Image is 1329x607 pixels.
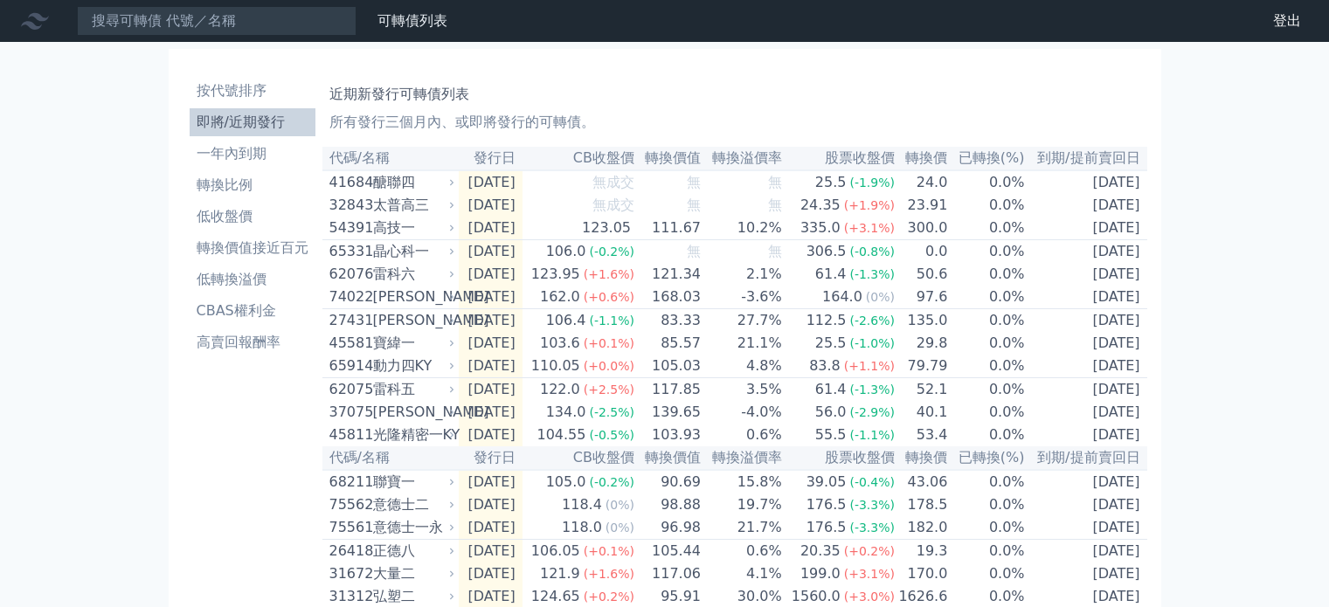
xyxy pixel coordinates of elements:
[1026,355,1147,378] td: [DATE]
[896,309,948,333] td: 135.0
[635,562,702,585] td: 117.06
[702,540,783,563] td: 0.6%
[528,586,584,607] div: 124.65
[866,290,895,304] span: (0%)
[803,241,850,262] div: 306.5
[702,309,783,333] td: 27.7%
[459,332,523,355] td: [DATE]
[812,333,850,354] div: 25.5
[329,424,369,445] div: 45811
[687,243,701,259] span: 無
[373,195,452,216] div: 太普高三
[329,541,369,562] div: 26418
[459,446,523,470] th: 發行日
[373,541,452,562] div: 正德八
[797,195,844,216] div: 24.35
[849,521,895,535] span: (-3.3%)
[783,446,896,470] th: 股票收盤價
[373,517,452,538] div: 意德士一永
[896,263,948,286] td: 50.6
[523,446,635,470] th: CB收盤價
[896,286,948,309] td: 97.6
[896,540,948,563] td: 19.3
[948,424,1025,446] td: 0.0%
[635,355,702,378] td: 105.03
[1026,332,1147,355] td: [DATE]
[812,379,850,400] div: 61.4
[1026,470,1147,493] td: [DATE]
[849,336,895,350] span: (-1.0%)
[896,217,948,240] td: 300.0
[190,332,315,353] li: 高賣回報酬率
[459,309,523,333] td: [DATE]
[635,309,702,333] td: 83.33
[948,332,1025,355] td: 0.0%
[702,355,783,378] td: 4.8%
[948,493,1025,516] td: 0.0%
[459,194,523,217] td: [DATE]
[849,176,895,190] span: (-1.9%)
[948,355,1025,378] td: 0.0%
[849,405,895,419] span: (-2.9%)
[1026,286,1147,309] td: [DATE]
[459,147,523,170] th: 發行日
[948,309,1025,333] td: 0.0%
[528,355,584,376] div: 110.05
[322,446,459,470] th: 代碼/名稱
[1026,309,1147,333] td: [DATE]
[948,378,1025,402] td: 0.0%
[190,297,315,325] a: CBAS權利金
[190,80,315,101] li: 按代號排序
[844,544,895,558] span: (+0.2%)
[536,333,584,354] div: 103.6
[322,147,459,170] th: 代碼/名稱
[803,472,850,493] div: 39.05
[329,310,369,331] div: 27431
[812,402,850,423] div: 56.0
[373,586,452,607] div: 弘塑二
[329,379,369,400] div: 62075
[459,355,523,378] td: [DATE]
[702,424,783,446] td: 0.6%
[819,286,866,307] div: 164.0
[558,494,606,515] div: 118.4
[589,314,634,328] span: (-1.1%)
[687,197,701,213] span: 無
[702,446,783,470] th: 轉換溢價率
[536,286,584,307] div: 162.0
[584,590,634,604] span: (+0.2%)
[536,379,584,400] div: 122.0
[377,12,447,29] a: 可轉債列表
[1026,170,1147,194] td: [DATE]
[635,446,702,470] th: 轉換價值
[459,516,523,540] td: [DATE]
[1026,147,1147,170] th: 到期/提前賣回日
[844,221,895,235] span: (+3.1%)
[803,494,850,515] div: 176.5
[1026,194,1147,217] td: [DATE]
[459,470,523,493] td: [DATE]
[803,310,850,331] div: 112.5
[768,197,782,213] span: 無
[190,269,315,290] li: 低轉換溢價
[584,544,634,558] span: (+0.1%)
[896,516,948,540] td: 182.0
[190,143,315,164] li: 一年內到期
[190,266,315,293] a: 低轉換溢價
[329,333,369,354] div: 45581
[948,217,1025,240] td: 0.0%
[190,238,315,259] li: 轉換價值接近百元
[948,562,1025,585] td: 0.0%
[797,541,844,562] div: 20.35
[190,77,315,105] a: 按代號排序
[190,108,315,136] a: 即將/近期發行
[896,378,948,402] td: 52.1
[896,147,948,170] th: 轉換價
[948,540,1025,563] td: 0.0%
[329,217,369,238] div: 54391
[948,286,1025,309] td: 0.0%
[635,217,702,240] td: 111.67
[459,562,523,585] td: [DATE]
[190,112,315,133] li: 即將/近期發行
[329,172,369,193] div: 41684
